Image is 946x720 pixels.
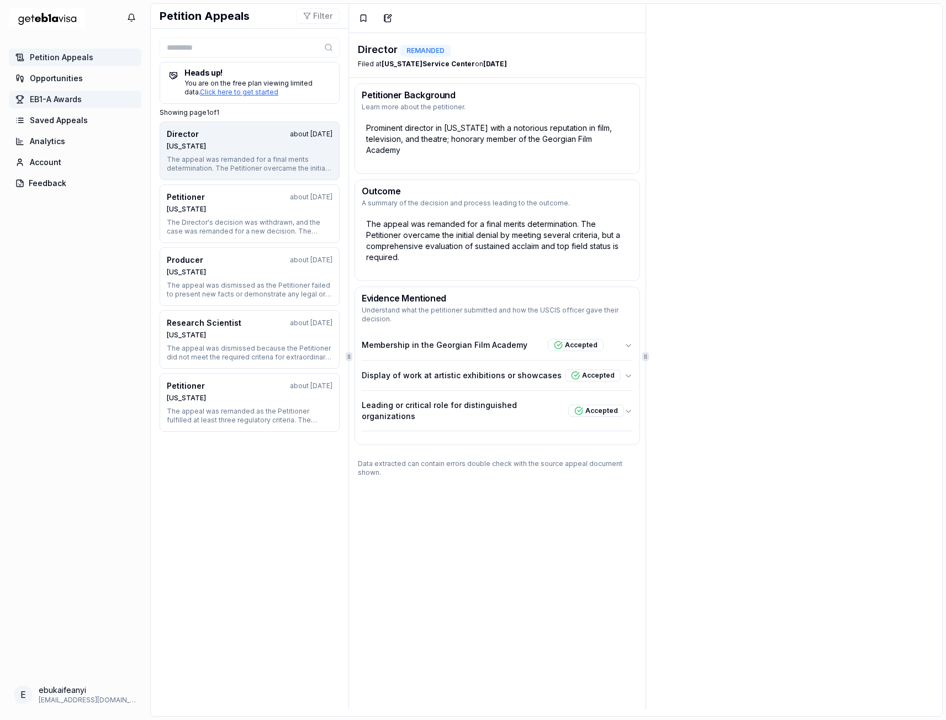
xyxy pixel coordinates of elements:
div: [US_STATE] [167,331,332,340]
b: [US_STATE] Service Center [382,60,475,68]
a: Opportunities [9,70,141,87]
div: Accepted [565,369,621,382]
div: The appeal was dismissed as the Petitioner failed to present new facts or demonstrate any legal o... [167,281,332,299]
div: about [DATE] [290,193,332,202]
p: Data extracted can contain errors double check with the source appeal document shown. [349,451,646,486]
span: Analytics [30,136,65,147]
button: Directorabout [DATE][US_STATE]The appeal was remanded for a final merits determination. The Petit... [160,121,340,180]
div: Producer [167,255,203,266]
div: [US_STATE] [167,394,332,403]
span: Saved Appeals [30,115,88,126]
div: Filed at on [358,60,507,68]
button: Petitionerabout [DATE][US_STATE]The Director's decision was withdrawn, and the case was remanded ... [160,184,340,243]
a: Saved Appeals [9,112,141,129]
span: e [20,688,26,701]
span: Petition Appeals [30,52,93,63]
div: The appeal was remanded for a final merits determination. The Petitioner overcame the initial den... [167,155,332,173]
button: Open your profile menu [9,680,141,709]
div: about [DATE] [290,382,332,390]
a: Petition Appeals [9,49,141,66]
div: Prominent director in [US_STATE] with a notorious reputation in film, television, and theatre; ho... [362,118,633,160]
span: Opportunities [30,73,83,84]
p: Leading or critical role for distinguished organizations [362,400,568,422]
a: Account [9,153,141,171]
a: Analytics [9,133,141,150]
b: [DATE] [483,60,507,68]
div: Research Scientist [167,317,241,329]
h3: Evidence Mentioned [362,294,633,303]
a: Heads up! You are on the free plan viewing limited data.Click here to get started [160,62,340,104]
a: Home Page [9,4,86,32]
img: geteb1avisa logo [9,4,86,32]
span: Account [30,157,61,168]
button: Leading or critical role for distinguished organizationsAccepted [362,391,633,431]
div: Petitioner [167,192,205,203]
p: Showing page 1 of 1 [160,108,340,117]
h3: Petitioner Background [362,91,633,99]
div: The appeal was dismissed because the Petitioner did not meet the required criteria for extraordin... [167,344,332,362]
div: [US_STATE] [167,205,332,214]
span: EB1-A Awards [30,94,82,105]
div: Accepted [568,405,624,417]
div: Director [167,129,199,140]
div: Director [358,42,507,57]
div: about [DATE] [290,130,332,139]
button: Filter [296,8,340,24]
div: The appeal was remanded as the Petitioner fulfilled at least three regulatory criteria. The Direc... [167,407,332,425]
div: The Director's decision was withdrawn, and the case was remanded for a new decision. The Petition... [167,218,332,236]
button: Producerabout [DATE][US_STATE]The appeal was dismissed as the Petitioner failed to present new fa... [160,247,340,306]
a: Click here to get started [200,88,278,96]
span: [EMAIL_ADDRESS][DOMAIN_NAME] [39,696,137,705]
button: Petitionerabout [DATE][US_STATE]The appeal was remanded as the Petitioner fulfilled at least thre... [160,373,340,432]
div: REMANDED [400,45,451,57]
span: ebukaifeanyi [39,685,137,696]
p: Understand what the petitioner submitted and how the USCIS officer gave their decision. [362,306,633,324]
p: Membership in the Georgian Film Academy [362,340,527,351]
div: about [DATE] [290,256,332,264]
h3: Outcome [362,187,633,195]
div: You are on the free plan viewing limited data. [169,79,330,97]
button: Research Scientistabout [DATE][US_STATE]The appeal was dismissed because the Petitioner did not m... [160,310,340,369]
a: EB1-A Awards [9,91,141,108]
p: A summary of the decision and process leading to the outcome. [362,199,633,208]
div: [US_STATE] [167,142,332,151]
div: about [DATE] [290,319,332,327]
div: The appeal was remanded for a final merits determination. The Petitioner overcame the initial den... [362,214,633,267]
div: Petitioner [167,380,205,391]
h1: Petition Appeals [160,8,250,24]
div: Accepted [548,339,604,351]
button: Feedback [9,174,141,192]
button: Membership in the Georgian Film AcademyAccepted [362,330,633,360]
button: Display of work at artistic exhibitions or showcasesAccepted [362,361,633,390]
p: Learn more about the petitioner. [362,103,633,112]
div: [US_STATE] [167,268,332,277]
p: Display of work at artistic exhibitions or showcases [362,370,562,381]
h5: Heads up! [169,69,330,77]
